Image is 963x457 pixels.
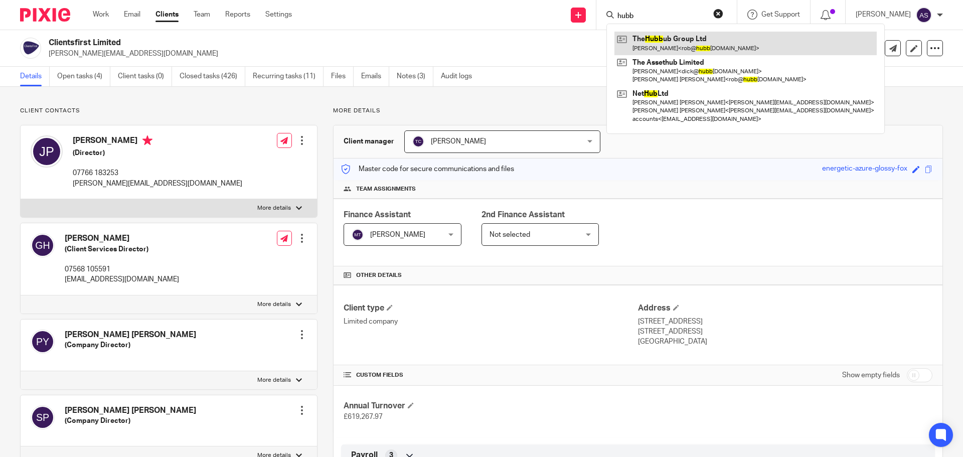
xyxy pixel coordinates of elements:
h5: (Director) [73,148,242,158]
h4: Annual Turnover [344,401,638,411]
a: Closed tasks (426) [180,67,245,86]
img: svg%3E [31,330,55,354]
img: Logo.png [20,38,41,59]
span: Other details [356,271,402,279]
i: Primary [142,135,152,145]
p: 07766 183253 [73,168,242,178]
img: svg%3E [412,135,424,147]
a: Files [331,67,354,86]
button: Clear [713,9,723,19]
img: svg%3E [916,7,932,23]
h4: Client type [344,303,638,314]
p: More details [333,107,943,115]
a: Recurring tasks (11) [253,67,324,86]
input: Search [616,12,707,21]
p: [EMAIL_ADDRESS][DOMAIN_NAME] [65,274,179,284]
p: [STREET_ADDRESS] [638,327,932,337]
h4: [PERSON_NAME] [65,233,179,244]
p: [GEOGRAPHIC_DATA] [638,337,932,347]
a: Open tasks (4) [57,67,110,86]
span: 2nd Finance Assistant [481,211,565,219]
h3: Client manager [344,136,394,146]
span: [PERSON_NAME] [431,138,486,145]
a: Team [194,10,210,20]
span: Team assignments [356,185,416,193]
p: 07568 105591 [65,264,179,274]
img: svg%3E [352,229,364,241]
p: Limited company [344,317,638,327]
a: Email [124,10,140,20]
span: £619,267.97 [344,413,383,420]
img: svg%3E [31,233,55,257]
a: Details [20,67,50,86]
h4: CUSTOM FIELDS [344,371,638,379]
h2: Clientsfirst Limited [49,38,655,48]
p: [PERSON_NAME][EMAIL_ADDRESS][DOMAIN_NAME] [49,49,807,59]
img: svg%3E [31,135,63,168]
p: [PERSON_NAME] [856,10,911,20]
h4: Address [638,303,932,314]
h4: [PERSON_NAME] [PERSON_NAME] [65,330,196,340]
a: Clients [155,10,179,20]
span: [PERSON_NAME] [370,231,425,238]
span: Not selected [490,231,530,238]
p: [PERSON_NAME][EMAIL_ADDRESS][DOMAIN_NAME] [73,179,242,189]
img: svg%3E [31,405,55,429]
h5: (Company Director) [65,416,196,426]
div: energetic-azure-glossy-fox [822,164,907,175]
h4: [PERSON_NAME] [PERSON_NAME] [65,405,196,416]
a: Settings [265,10,292,20]
a: Notes (3) [397,67,433,86]
a: Client tasks (0) [118,67,172,86]
label: Show empty fields [842,370,900,380]
p: More details [257,204,291,212]
a: Audit logs [441,67,479,86]
p: Master code for secure communications and files [341,164,514,174]
span: Get Support [761,11,800,18]
a: Work [93,10,109,20]
img: Pixie [20,8,70,22]
span: Finance Assistant [344,211,411,219]
p: Client contacts [20,107,317,115]
a: Emails [361,67,389,86]
p: More details [257,300,291,309]
a: Reports [225,10,250,20]
h4: [PERSON_NAME] [73,135,242,148]
h5: (Client Services Director) [65,244,179,254]
h5: (Company Director) [65,340,196,350]
p: [STREET_ADDRESS] [638,317,932,327]
p: More details [257,376,291,384]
